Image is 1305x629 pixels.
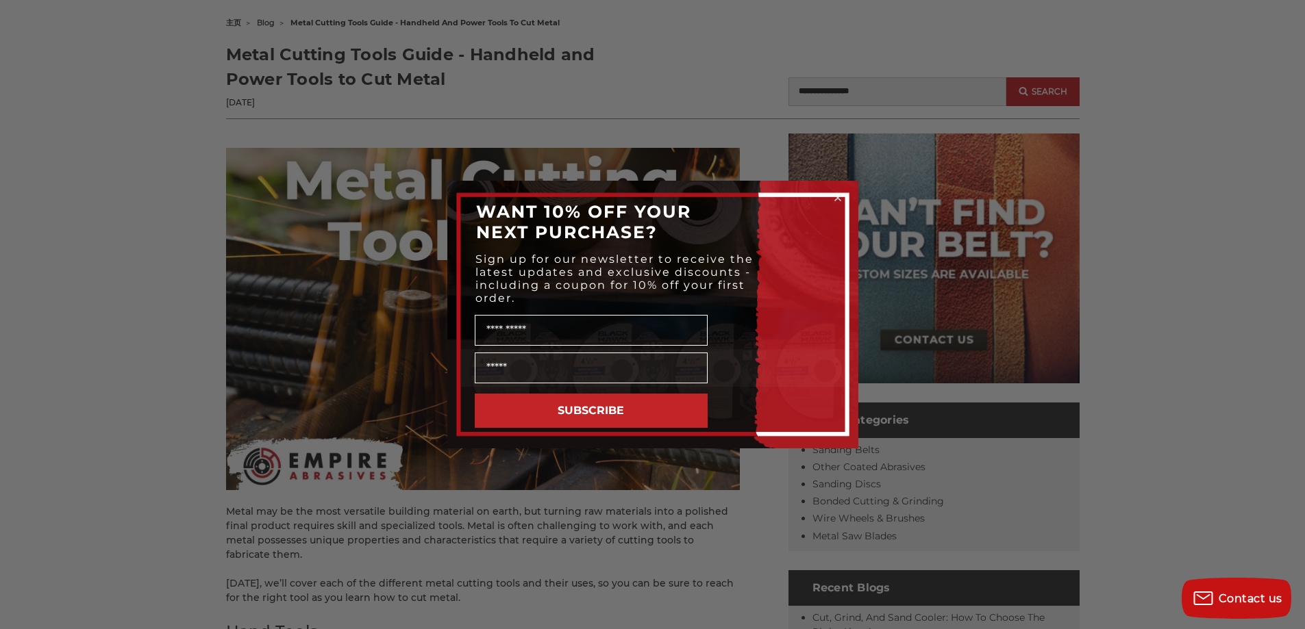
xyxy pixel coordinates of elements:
button: SUBSCRIBE [475,394,708,428]
span: Contact us [1219,592,1282,605]
span: WANT 10% OFF YOUR NEXT PURCHASE? [476,201,691,242]
button: Contact us [1182,578,1291,619]
button: Close dialog [831,191,845,205]
input: Email [475,352,708,383]
span: Sign up for our newsletter to receive the latest updates and exclusive discounts - including a co... [475,253,754,305]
